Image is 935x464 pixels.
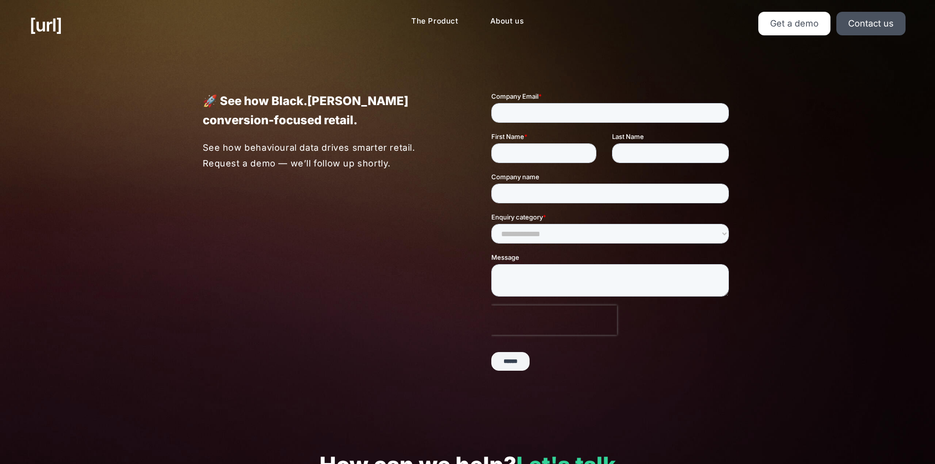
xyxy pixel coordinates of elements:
p: 🚀 See how Black.[PERSON_NAME] conversion-focused retail. [203,91,444,130]
a: [URL] [29,12,62,38]
a: Get a demo [758,12,830,35]
a: Contact us [836,12,906,35]
a: About us [482,12,532,31]
a: The Product [403,12,466,31]
p: See how behavioural data drives smarter retail. Request a demo — we’ll follow up shortly. [203,140,445,171]
iframe: Form 1 [491,91,733,388]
